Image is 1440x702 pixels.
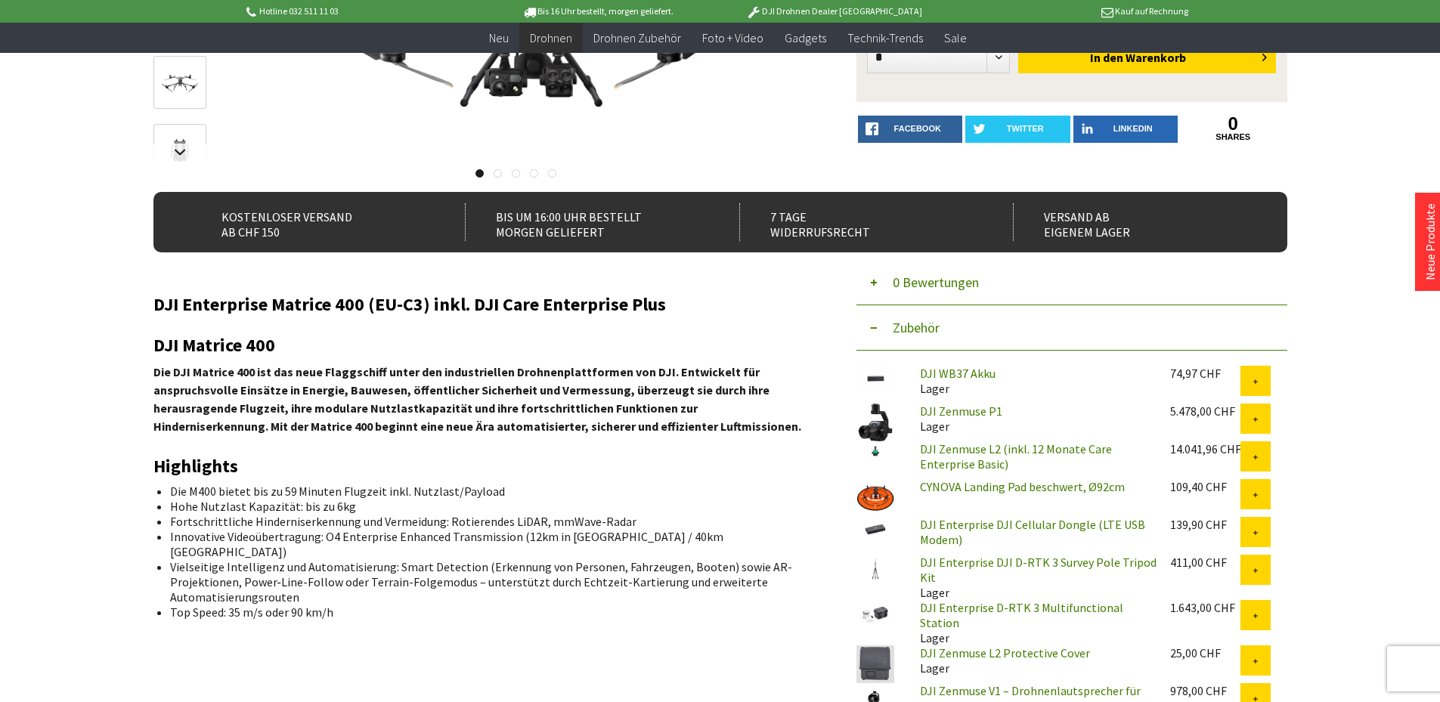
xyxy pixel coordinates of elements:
[934,23,977,54] a: Sale
[856,555,894,583] img: DJI Enterprise DJI D-RTK 3 Survey Pole Tripod Kit
[1170,479,1240,494] div: 109,40 CHF
[856,600,894,629] img: DJI Enterprise D-RTK 3 Multifunctional Station
[716,2,952,20] p: DJI Drohnen Dealer [GEOGRAPHIC_DATA]
[908,645,1158,676] div: Lager
[583,23,692,54] a: Drohnen Zubehör
[920,600,1123,630] a: DJI Enterprise D-RTK 3 Multifunctional Station
[1018,42,1276,73] button: In den Warenkorb
[153,456,811,476] h2: Highlights
[170,499,799,514] li: Hohe Nutzlast Kapazität: bis zu 6kg
[530,30,572,45] span: Drohnen
[170,484,799,499] li: Die M400 bietet bis zu 59 Minuten Flugzeit inkl. Nutzlast/Payload
[692,23,774,54] a: Foto + Video
[1073,116,1178,143] a: LinkedIn
[170,514,799,529] li: Fortschrittliche Hinderniserkennung und Vermeidung: Rotierendes LiDAR, mmWave-Radar
[920,479,1125,494] a: CYNOVA Landing Pad beschwert, Ø92cm
[170,529,799,559] li: Innovative Videoübertragung: O4 Enterprise Enhanced Transmission (12km in [GEOGRAPHIC_DATA] / 40k...
[858,116,963,143] a: facebook
[920,645,1090,660] a: DJI Zenmuse L2 Protective Cover
[952,2,1188,20] p: Kauf auf Rechnung
[908,404,1158,434] div: Lager
[856,305,1287,351] button: Zubehör
[856,404,894,441] img: DJI Zenmuse P1
[702,30,763,45] span: Foto + Video
[244,2,480,20] p: Hotline 032 511 11 03
[1170,517,1240,532] div: 139,90 CHF
[856,366,894,391] img: DJI WB37 Akku
[856,479,894,517] img: CYNOVA Landing Pad beschwert, Ø92cm
[593,30,681,45] span: Drohnen Zubehör
[920,366,996,381] a: DJI WB37 Akku
[965,116,1070,143] a: twitter
[1170,441,1240,456] div: 14.041,96 CHF
[519,23,583,54] a: Drohnen
[1126,50,1186,65] span: Warenkorb
[856,441,894,462] img: DJI Zenmuse L2 (inkl. 12 Monate Care Enterprise Basic)
[170,605,799,620] li: Top Speed: 35 m/s oder 90 km/h
[170,559,799,605] li: Vielseitige Intelligenz und Automatisierung: Smart Detection (Erkennung von Personen, Fahrzeugen,...
[1181,116,1286,132] a: 0
[920,441,1112,472] a: DJI Zenmuse L2 (inkl. 12 Monate Care Enterprise Basic)
[1170,366,1240,381] div: 74,97 CHF
[837,23,934,54] a: Technik-Trends
[1170,555,1240,570] div: 411,00 CHF
[785,30,826,45] span: Gadgets
[1170,404,1240,419] div: 5.478,00 CHF
[153,364,801,434] strong: Die DJI Matrice 400 ist das neue Flaggschiff unter den industriellen Drohnenplattformen von DJI. ...
[1170,683,1240,698] div: 978,00 CHF
[480,2,716,20] p: Bis 16 Uhr bestellt, morgen geliefert.
[465,203,706,241] div: Bis um 16:00 Uhr bestellt Morgen geliefert
[478,23,519,54] a: Neu
[920,555,1157,585] a: DJI Enterprise DJI D-RTK 3 Survey Pole Tripod Kit
[856,517,894,542] img: DJI Enterprise DJI Cellular Dongle (LTE USB Modem)
[191,203,432,241] div: Kostenloser Versand ab CHF 150
[920,517,1145,547] a: DJI Enterprise DJI Cellular Dongle (LTE USB Modem)
[1090,50,1123,65] span: In den
[153,295,811,314] h2: DJI Enterprise Matrice 400 (EU-C3) inkl. DJI Care Enterprise Plus
[908,600,1158,645] div: Lager
[856,260,1287,305] button: 0 Bewertungen
[489,30,509,45] span: Neu
[920,404,1002,419] a: DJI Zenmuse P1
[1170,600,1240,615] div: 1.643,00 CHF
[153,336,811,355] h2: DJI Matrice 400
[774,23,837,54] a: Gadgets
[1113,124,1153,133] span: LinkedIn
[908,555,1158,600] div: Lager
[1170,645,1240,660] div: 25,00 CHF
[1423,203,1438,280] a: Neue Produkte
[894,124,941,133] span: facebook
[739,203,980,241] div: 7 Tage Widerrufsrecht
[847,30,923,45] span: Technik-Trends
[1181,132,1286,142] a: shares
[856,645,894,683] img: DJI Zenmuse L2 Protective Cover
[944,30,967,45] span: Sale
[908,366,1158,396] div: Lager
[1007,124,1044,133] span: twitter
[1013,203,1254,241] div: Versand ab eigenem Lager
